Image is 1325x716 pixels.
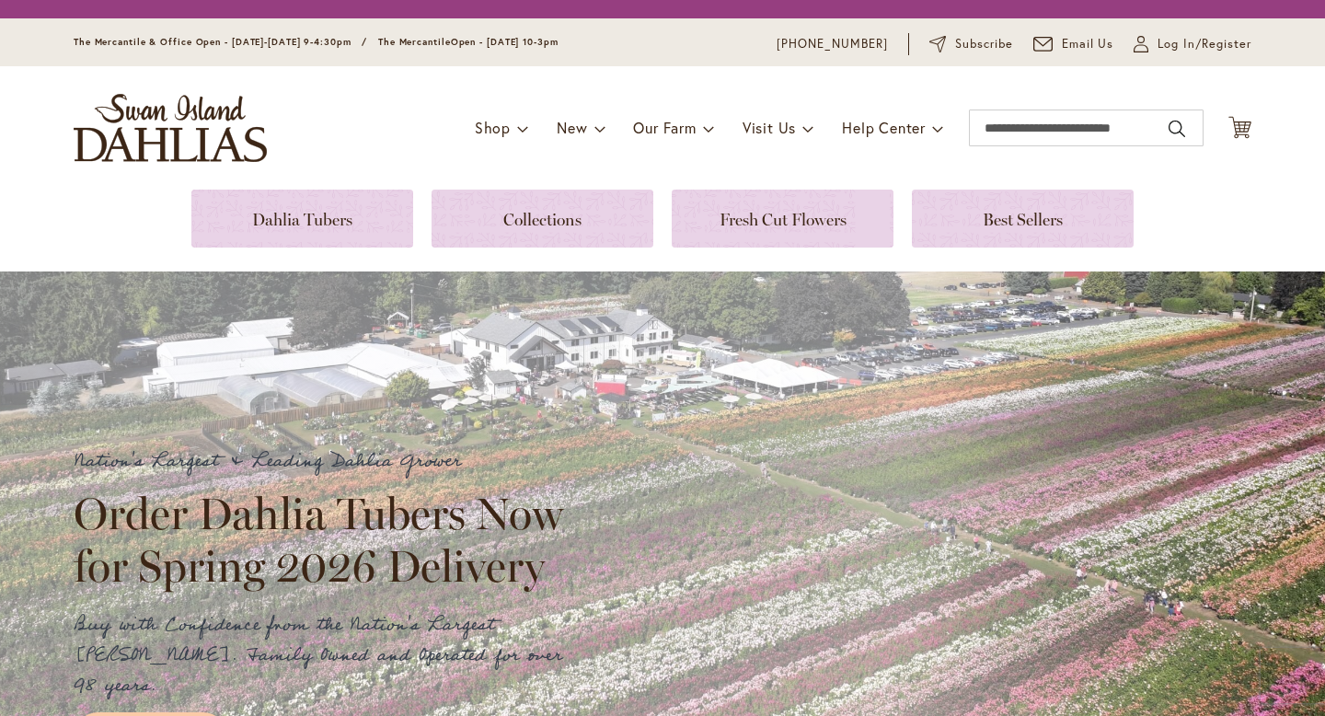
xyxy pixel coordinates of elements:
[842,118,926,137] span: Help Center
[451,36,559,48] span: Open - [DATE] 10-3pm
[74,446,580,477] p: Nation's Largest & Leading Dahlia Grower
[777,35,888,53] a: [PHONE_NUMBER]
[743,118,796,137] span: Visit Us
[929,35,1013,53] a: Subscribe
[74,488,580,591] h2: Order Dahlia Tubers Now for Spring 2026 Delivery
[74,610,580,701] p: Buy with Confidence from the Nation's Largest [PERSON_NAME]. Family Owned and Operated for over 9...
[1062,35,1114,53] span: Email Us
[557,118,587,137] span: New
[1033,35,1114,53] a: Email Us
[1134,35,1251,53] a: Log In/Register
[1169,114,1185,144] button: Search
[1158,35,1251,53] span: Log In/Register
[475,118,511,137] span: Shop
[74,94,267,162] a: store logo
[955,35,1013,53] span: Subscribe
[633,118,696,137] span: Our Farm
[74,36,451,48] span: The Mercantile & Office Open - [DATE]-[DATE] 9-4:30pm / The Mercantile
